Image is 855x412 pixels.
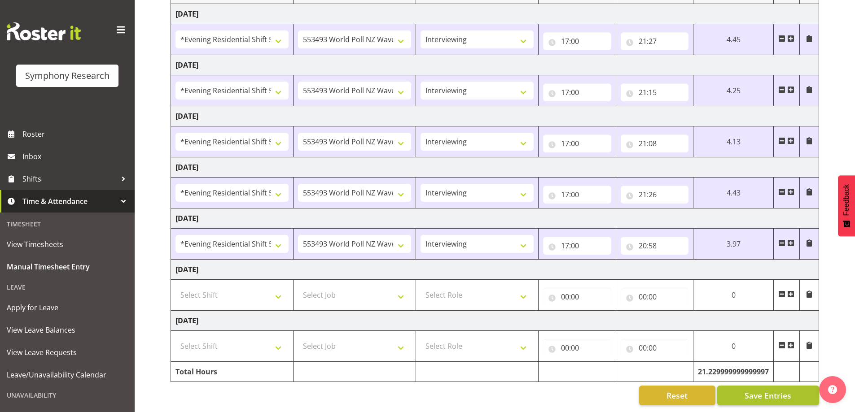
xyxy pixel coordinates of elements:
td: 0 [693,331,774,362]
a: View Leave Balances [2,319,132,341]
span: View Timesheets [7,238,128,251]
td: Total Hours [171,362,294,382]
button: Feedback - Show survey [838,175,855,236]
button: Save Entries [717,386,819,405]
span: Feedback [842,184,851,216]
input: Click to select... [543,32,611,50]
td: [DATE] [171,106,819,126]
input: Click to select... [621,83,689,101]
div: Timesheet [2,215,132,233]
a: Manual Timesheet Entry [2,256,132,278]
span: View Leave Requests [7,346,128,359]
span: Shifts [22,172,117,186]
input: Click to select... [621,288,689,306]
div: Leave [2,278,132,296]
input: Click to select... [543,237,611,255]
td: 0 [693,280,774,311]
span: Apply for Leave [7,301,128,314]
span: Time & Attendance [22,195,117,208]
span: View Leave Balances [7,323,128,337]
div: Unavailability [2,386,132,404]
input: Click to select... [543,83,611,101]
img: Rosterit website logo [7,22,81,40]
input: Click to select... [621,32,689,50]
input: Click to select... [621,134,689,152]
td: 4.45 [693,24,774,55]
span: Roster [22,127,130,141]
img: help-xxl-2.png [828,385,837,394]
input: Click to select... [621,339,689,357]
input: Click to select... [543,339,611,357]
input: Click to select... [543,288,611,306]
td: [DATE] [171,55,819,75]
input: Click to select... [543,186,611,204]
a: View Leave Requests [2,341,132,364]
a: Leave/Unavailability Calendar [2,364,132,386]
td: [DATE] [171,4,819,24]
td: 4.13 [693,126,774,157]
span: Reset [666,390,688,401]
span: Leave/Unavailability Calendar [7,368,128,382]
div: Symphony Research [25,69,110,82]
td: [DATE] [171,208,819,229]
td: 4.43 [693,178,774,208]
span: Manual Timesheet Entry [7,260,128,273]
td: [DATE] [171,260,819,280]
input: Click to select... [621,186,689,204]
input: Click to select... [543,134,611,152]
td: 3.97 [693,229,774,260]
button: Reset [639,386,715,405]
td: [DATE] [171,311,819,331]
span: Inbox [22,150,130,163]
input: Click to select... [621,237,689,255]
span: Save Entries [745,390,791,401]
a: Apply for Leave [2,296,132,319]
a: View Timesheets [2,233,132,256]
td: [DATE] [171,157,819,178]
td: 4.25 [693,75,774,106]
td: 21.229999999999997 [693,362,774,382]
